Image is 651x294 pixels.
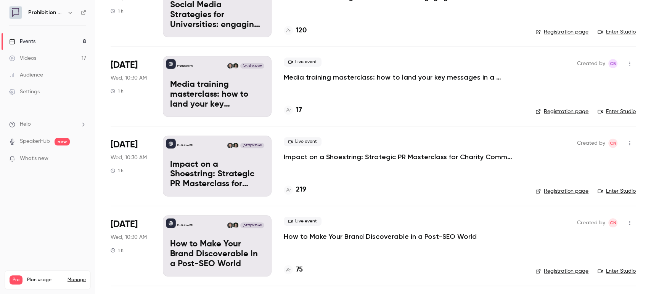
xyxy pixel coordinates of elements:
[284,73,513,82] a: Media training masterclass: how to land your key messages in a digital-first world
[111,218,138,230] span: [DATE]
[233,63,238,69] img: Will Ockenden
[598,187,636,195] a: Enter Studio
[55,138,70,145] span: new
[577,139,605,148] span: Created by
[610,218,616,227] span: CN
[111,136,151,197] div: Oct 15 Wed, 10:30 AM (Europe/London)
[535,108,588,115] a: Registration page
[9,38,35,45] div: Events
[111,168,124,174] div: 1 h
[20,137,50,145] a: SpeakerHub
[170,240,264,269] p: How to Make Your Brand Discoverable in a Post-SEO World
[177,64,193,68] p: Prohibition PR
[111,154,147,161] span: Wed, 10:30 AM
[240,222,264,228] span: [DATE] 10:30 AM
[68,277,86,283] a: Manage
[28,9,64,16] h6: Prohibition PR
[535,28,588,36] a: Registration page
[9,88,40,96] div: Settings
[177,144,193,147] p: Prohibition PR
[284,152,513,161] a: Impact on a Shoestring: Strategic PR Masterclass for Charity Comms Teams
[163,215,272,276] a: How to Make Your Brand Discoverable in a Post-SEO WorldProhibition PRWill OckendenChris Norton[DA...
[535,267,588,275] a: Registration page
[227,143,233,148] img: Chris Norton
[240,143,264,148] span: [DATE] 10:30 AM
[163,56,272,117] a: Media training masterclass: how to land your key messages in a digital-first worldProhibition PRW...
[9,54,36,62] div: Videos
[9,71,43,79] div: Audience
[227,222,233,228] img: Chris Norton
[296,105,302,115] h4: 17
[170,80,264,109] p: Media training masterclass: how to land your key messages in a digital-first world
[296,265,303,275] h4: 75
[227,63,233,69] img: Chris Norton
[233,222,238,228] img: Will Ockenden
[296,26,307,36] h4: 120
[10,275,23,284] span: Pro
[111,59,138,71] span: [DATE]
[111,247,124,253] div: 1 h
[177,224,193,227] p: Prohibition PR
[233,143,238,148] img: Will Ockenden
[284,217,321,226] span: Live event
[296,185,306,195] h4: 219
[10,6,22,19] img: Prohibition PR
[20,120,31,128] span: Help
[598,267,636,275] a: Enter Studio
[598,28,636,36] a: Enter Studio
[111,8,124,14] div: 1 h
[610,59,616,68] span: CB
[111,88,124,94] div: 1 h
[608,59,617,68] span: Claire Beaumont
[284,185,306,195] a: 219
[598,108,636,115] a: Enter Studio
[577,59,605,68] span: Created by
[284,232,477,241] a: How to Make Your Brand Discoverable in a Post-SEO World
[111,139,138,151] span: [DATE]
[27,277,63,283] span: Plan usage
[9,120,86,128] li: help-dropdown-opener
[284,137,321,146] span: Live event
[608,218,617,227] span: Chris Norton
[284,105,302,115] a: 17
[577,218,605,227] span: Created by
[535,187,588,195] a: Registration page
[111,56,151,117] div: Oct 8 Wed, 10:30 AM (Europe/London)
[284,58,321,67] span: Live event
[111,233,147,241] span: Wed, 10:30 AM
[240,63,264,69] span: [DATE] 10:30 AM
[170,160,264,189] p: Impact on a Shoestring: Strategic PR Masterclass for Charity Comms Teams
[610,139,616,148] span: CN
[284,265,303,275] a: 75
[284,26,307,36] a: 120
[111,74,147,82] span: Wed, 10:30 AM
[20,155,48,163] span: What's new
[111,215,151,276] div: Nov 5 Wed, 10:30 AM (Europe/London)
[608,139,617,148] span: Chris Norton
[163,136,272,197] a: Impact on a Shoestring: Strategic PR Masterclass for Charity Comms TeamsProhibition PRWill Ockend...
[170,0,264,30] p: Social Media Strategies for Universities: engaging the new student cohort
